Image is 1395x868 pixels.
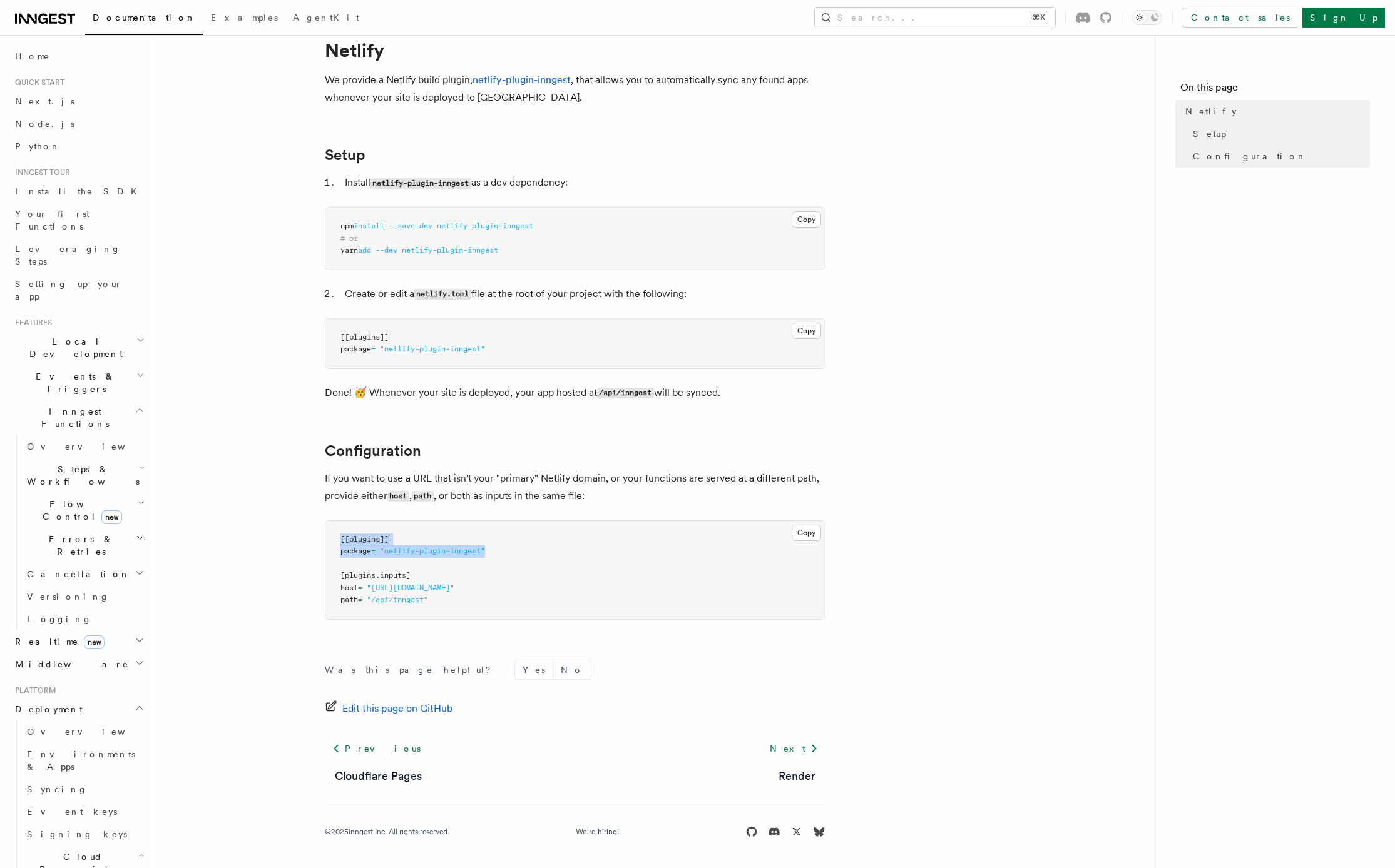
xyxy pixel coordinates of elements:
[367,583,454,592] span: "[URL][DOMAIN_NAME]"
[1193,128,1226,140] span: Setup
[340,333,389,341] span: [[plugins]]
[340,595,358,604] span: path
[22,568,130,580] span: Cancellation
[15,96,74,106] span: Next.js
[341,174,825,192] li: Install as a dev dependency:
[1193,150,1307,163] span: Configuration
[1180,100,1370,123] a: Netlify
[792,211,821,228] button: Copy
[1183,8,1297,28] a: Contact sales
[358,246,371,255] span: add
[1188,145,1370,168] a: Configuration
[27,727,156,737] span: Overview
[22,533,136,558] span: Errors & Retries
[325,384,825,402] p: Done! 🥳 Whenever your site is deployed, your app hosted at will be synced.
[22,743,147,778] a: Environments & Apps
[15,209,89,231] span: Your first Functions
[340,583,358,592] span: host
[376,246,397,255] span: --dev
[10,685,56,695] span: Platform
[10,630,147,653] button: Realtimenew
[10,653,147,675] button: Middleware
[387,491,409,502] code: host
[27,614,92,624] span: Logging
[325,664,499,676] p: Was this page helpful?
[22,458,147,493] button: Steps & Workflows
[293,13,359,23] span: AgentKit
[15,279,123,301] span: Setting up your app
[1302,8,1385,28] a: Sign Up
[22,435,147,458] a: Overview
[10,365,147,400] button: Events & Triggers
[22,800,147,823] a: Event keys
[22,778,147,800] a: Syncing
[354,221,384,230] span: install
[340,234,358,243] span: # or
[10,45,147,68] a: Home
[10,168,70,178] span: Inngest tour
[10,658,129,670] span: Middleware
[10,635,105,648] span: Realtime
[412,491,434,502] code: path
[815,8,1055,28] button: Search...⌘K
[1132,10,1162,25] button: Toggle dark mode
[325,146,365,164] a: Setup
[85,4,203,35] a: Documentation
[15,244,121,266] span: Leveraging Steps
[402,246,498,255] span: netlify-plugin-inngest
[22,493,147,528] button: Flow Controlnew
[370,178,471,189] code: netlify-plugin-inngest
[576,827,619,837] a: We're hiring!
[10,180,147,203] a: Install the SDK
[340,547,371,555] span: package
[1188,123,1370,145] a: Setup
[340,535,389,543] span: [[plugins]]
[325,827,449,837] div: © 2025 Inngest Inc. All rights reserved.
[22,608,147,630] a: Logging
[10,405,135,430] span: Inngest Functions
[15,119,74,129] span: Node.js
[380,547,485,555] span: "netlify-plugin-inngest"
[325,39,825,61] h1: Netlify
[93,13,196,23] span: Documentation
[1185,105,1237,118] span: Netlify
[10,203,147,238] a: Your first Functions
[1030,11,1048,24] kbd: ⌘K
[10,78,64,88] span: Quick start
[389,221,432,230] span: --save-dev
[285,4,367,34] a: AgentKit
[1180,80,1370,100] h4: On this page
[27,807,117,817] span: Event keys
[371,345,376,353] span: =
[792,525,821,541] button: Copy
[10,703,83,715] span: Deployment
[27,829,127,839] span: Signing keys
[22,528,147,563] button: Errors & Retries
[22,463,140,488] span: Steps & Workflows
[341,285,825,303] li: Create or edit a file at the root of your project with the following:
[203,4,285,34] a: Examples
[15,186,145,196] span: Install the SDK
[10,370,136,395] span: Events & Triggers
[101,510,122,524] span: new
[10,90,147,113] a: Next.js
[10,238,147,273] a: Leveraging Steps
[340,345,371,353] span: package
[27,592,110,602] span: Versioning
[22,585,147,608] a: Versioning
[380,345,485,353] span: "netlify-plugin-inngest"
[22,563,147,585] button: Cancellation
[414,289,471,300] code: netlify.toml
[473,74,571,86] a: netlify-plugin-inngest
[342,700,453,717] span: Edit this page on GitHub
[84,635,105,649] span: new
[325,700,453,717] a: Edit this page on GitHub
[15,141,61,151] span: Python
[10,335,136,360] span: Local Development
[27,749,135,772] span: Environments & Apps
[335,767,422,785] a: Cloudflare Pages
[27,784,88,794] span: Syncing
[597,388,654,398] code: /api/inngest
[553,660,591,679] button: No
[15,50,50,63] span: Home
